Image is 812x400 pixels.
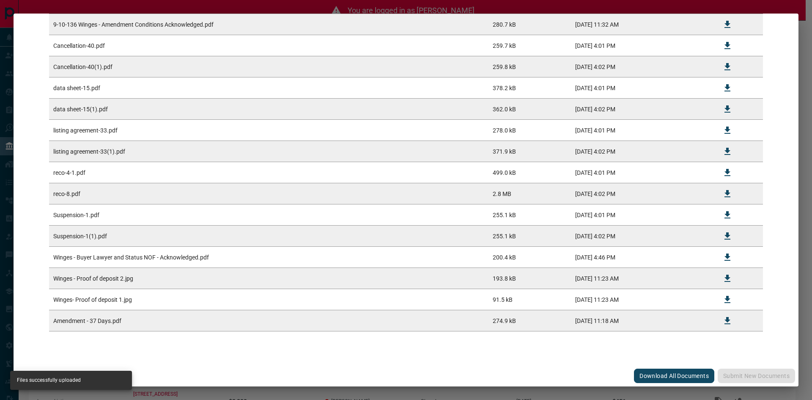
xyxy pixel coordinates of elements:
[49,141,488,162] td: listing agreement-33(1).pdf
[571,35,713,56] td: [DATE] 4:01 PM
[488,162,571,183] td: 499.0 kB
[571,77,713,99] td: [DATE] 4:01 PM
[49,183,488,204] td: reco-8.pdf
[49,310,488,331] td: Amendment - 37 Days.pdf
[488,120,571,141] td: 278.0 kB
[571,247,713,268] td: [DATE] 4:46 PM
[634,369,714,383] button: Download All Documents
[571,99,713,120] td: [DATE] 4:02 PM
[717,14,738,35] button: Download
[717,290,738,310] button: Download
[49,120,488,141] td: listing agreement-33.pdf
[717,184,738,204] button: Download
[488,310,571,331] td: 274.9 kB
[488,99,571,120] td: 362.0 kB
[49,204,488,226] td: Suspension-1.pdf
[488,77,571,99] td: 378.2 kB
[717,268,738,289] button: Download
[571,162,713,183] td: [DATE] 4:01 PM
[717,226,738,246] button: Download
[488,35,571,56] td: 259.7 kB
[571,204,713,226] td: [DATE] 4:01 PM
[49,226,488,247] td: Suspension-1(1).pdf
[488,289,571,310] td: 91.5 kB
[49,35,488,56] td: Cancellation-40.pdf
[717,36,738,56] button: Download
[571,226,713,247] td: [DATE] 4:02 PM
[488,226,571,247] td: 255.1 kB
[717,247,738,268] button: Download
[571,141,713,162] td: [DATE] 4:02 PM
[717,99,738,119] button: Download
[49,56,488,77] td: Cancellation-40(1).pdf
[717,163,738,183] button: Download
[49,77,488,99] td: data sheet-15.pdf
[488,204,571,226] td: 255.1 kB
[488,56,571,77] td: 259.8 kB
[49,247,488,268] td: Winges - Buyer Lawyer and Status NOF - Acknowledged.pdf
[571,14,713,35] td: [DATE] 11:32 AM
[571,289,713,310] td: [DATE] 11:23 AM
[717,120,738,141] button: Download
[488,268,571,289] td: 193.8 kB
[571,120,713,141] td: [DATE] 4:01 PM
[49,268,488,289] td: Winges - Proof of deposit 2.jpg
[17,373,81,387] div: Files successfully uploaded
[49,14,488,35] td: 9-10-136 Winges - Amendment Conditions Acknowledged.pdf
[571,56,713,77] td: [DATE] 4:02 PM
[488,183,571,204] td: 2.8 MB
[717,141,738,162] button: Download
[571,183,713,204] td: [DATE] 4:02 PM
[488,141,571,162] td: 371.9 kB
[49,99,488,120] td: data sheet-15(1).pdf
[717,311,738,331] button: Download
[49,289,488,310] td: Winges- Proof of deposit 1.jpg
[49,162,488,183] td: reco-4-1.pdf
[717,78,738,98] button: Download
[717,57,738,77] button: Download
[717,205,738,225] button: Download
[571,268,713,289] td: [DATE] 11:23 AM
[571,310,713,331] td: [DATE] 11:18 AM
[488,247,571,268] td: 200.4 kB
[488,14,571,35] td: 280.7 kB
